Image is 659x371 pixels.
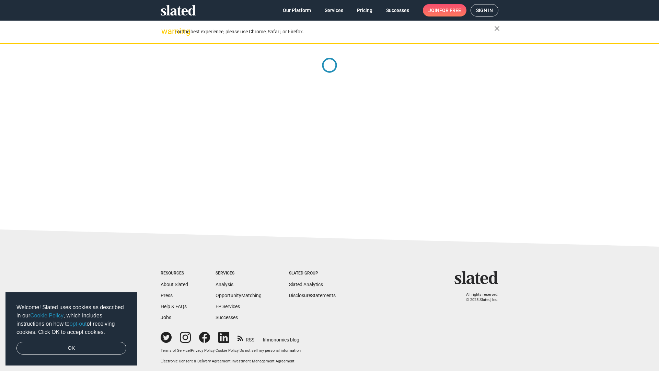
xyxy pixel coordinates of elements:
[16,303,126,336] span: Welcome! Slated uses cookies as described in our , which includes instructions on how to of recei...
[161,282,188,287] a: About Slated
[191,348,215,353] a: Privacy Policy
[232,359,294,363] a: Investment Management Agreement
[161,359,231,363] a: Electronic Consent & Delivery Agreement
[428,4,461,16] span: Join
[161,271,188,276] div: Resources
[215,348,216,353] span: |
[263,337,271,342] span: film
[423,4,466,16] a: Joinfor free
[493,24,501,33] mat-icon: close
[277,4,316,16] a: Our Platform
[161,27,170,35] mat-icon: warning
[216,315,238,320] a: Successes
[238,333,254,343] a: RSS
[216,348,239,353] a: Cookie Policy
[476,4,493,16] span: Sign in
[283,4,311,16] span: Our Platform
[161,315,171,320] a: Jobs
[30,313,63,318] a: Cookie Policy
[319,4,349,16] a: Services
[289,293,336,298] a: DisclosureStatements
[351,4,378,16] a: Pricing
[161,304,187,309] a: Help & FAQs
[289,271,336,276] div: Slated Group
[216,293,262,298] a: OpportunityMatching
[190,348,191,353] span: |
[439,4,461,16] span: for free
[239,348,240,353] span: |
[161,293,173,298] a: Press
[386,4,409,16] span: Successes
[357,4,372,16] span: Pricing
[216,304,240,309] a: EP Services
[289,282,323,287] a: Slated Analytics
[5,292,137,366] div: cookieconsent
[231,359,232,363] span: |
[216,282,233,287] a: Analysis
[70,321,87,327] a: opt-out
[240,348,301,353] button: Do not sell my personal information
[16,342,126,355] a: dismiss cookie message
[471,4,498,16] a: Sign in
[325,4,343,16] span: Services
[381,4,415,16] a: Successes
[174,27,494,36] div: For the best experience, please use Chrome, Safari, or Firefox.
[263,331,299,343] a: filmonomics blog
[459,292,498,302] p: All rights reserved. © 2025 Slated, Inc.
[216,271,262,276] div: Services
[161,348,190,353] a: Terms of Service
